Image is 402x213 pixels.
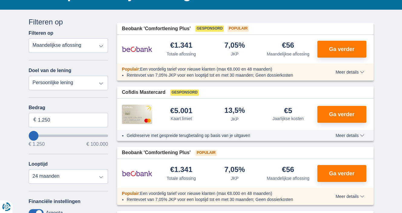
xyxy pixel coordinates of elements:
button: Ga verder [317,41,366,58]
span: Meer details [335,194,364,199]
span: Een voordelig tarief voor nieuwe klanten (max €8.000 en 48 maanden) [140,191,272,196]
div: Totale aflossing [167,175,196,181]
img: product.pl.alt Beobank [122,166,152,181]
div: €56 [282,42,294,50]
div: €5.001 [170,107,192,114]
div: €1.341 [170,42,192,50]
span: Ga verder [329,171,354,176]
div: : [117,190,318,196]
button: Meer details [331,194,368,199]
li: Geldreserve met gespreide terugbetaling op basis van je uitgaven [127,132,313,138]
div: 7,05% [224,166,245,174]
span: Meer details [335,70,364,74]
div: Filteren op [29,17,108,27]
label: Financiële instellingen [29,199,81,204]
label: Filteren op [29,30,54,36]
img: product.pl.alt Cofidis CC [122,105,152,124]
span: € [34,116,36,123]
div: JKP [231,116,239,122]
span: Cofidis Mastercard [122,89,165,96]
span: Gesponsord [170,90,199,96]
div: JKP [231,175,239,181]
label: Doel van de lening [29,68,71,73]
div: 13,5% [224,107,245,115]
input: wantToBorrow [29,135,108,137]
button: Meer details [331,70,368,75]
span: Een voordelig tarief voor nieuwe klanten (max €8.000 en 48 maanden) [140,67,272,72]
div: €56 [282,166,294,174]
div: : [117,66,318,72]
span: Ga verder [329,112,354,117]
div: 7,05% [224,42,245,50]
button: Ga verder [317,106,366,123]
button: Ga verder [317,165,366,182]
div: Maandelijkse aflossing [267,51,309,57]
span: Ga verder [329,46,354,52]
span: Meer details [335,133,364,138]
span: Populair [195,150,217,156]
label: Bedrag [29,105,108,110]
div: Jaarlijkse kosten [273,116,304,122]
span: Populair [122,67,139,72]
label: Looptijd [29,161,48,167]
span: Populair [227,26,249,32]
div: Maandelijkse aflossing [267,175,309,181]
div: JKP [231,51,239,57]
li: Rentevoet van 7,05% JKP voor een looptijd tot en met 30 maanden; Geen dossierkosten [127,72,313,78]
div: Totale aflossing [167,51,196,57]
li: Rentevoet van 7,05% JKP voor een looptijd tot en met 30 maanden; Geen dossierkosten [127,196,313,202]
img: product.pl.alt Beobank [122,42,152,57]
div: €1.341 [170,166,192,174]
span: Beobank 'Comfortlening Plus' [122,149,191,156]
span: € 100.000 [87,142,108,147]
span: € 1.250 [29,142,45,147]
span: Beobank 'Comfortlening Plus' [122,25,191,32]
button: Meer details [331,133,368,138]
div: €5 [284,107,292,114]
span: Populair [122,191,139,196]
div: Kaart limiet [171,116,192,122]
span: Gesponsord [195,26,224,32]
